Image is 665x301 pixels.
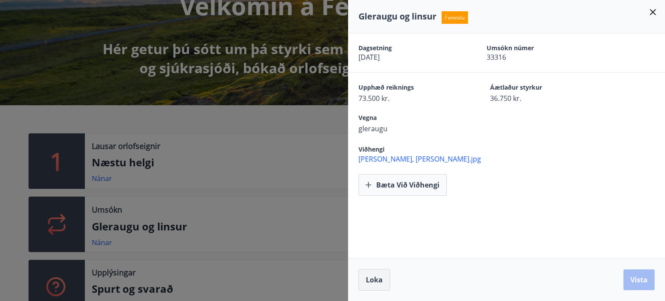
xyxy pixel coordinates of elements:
span: Upphæð reiknings [358,83,460,94]
span: Loka [366,275,383,285]
button: Bæta við viðhengi [358,174,447,196]
span: Dagsetning [358,44,456,52]
span: Gleraugu og linsur [358,10,436,22]
span: Áætlaður styrkur [490,83,591,94]
span: 73.500 kr. [358,94,460,103]
span: Vegna [358,113,460,124]
span: 36.750 kr. [490,94,591,103]
span: Viðhengi [358,145,384,153]
span: Í vinnslu [442,11,468,24]
span: 33316 [487,52,584,62]
span: [PERSON_NAME], [PERSON_NAME].jpg [358,154,665,164]
span: [DATE] [358,52,456,62]
span: gleraugu [358,124,460,133]
button: Loka [358,269,390,291]
span: Umsókn númer [487,44,584,52]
